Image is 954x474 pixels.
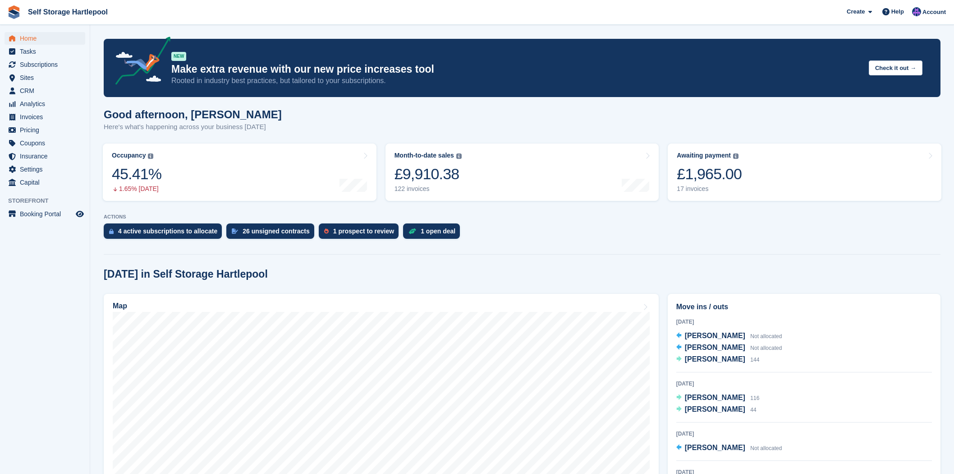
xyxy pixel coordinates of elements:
[104,214,940,220] p: ACTIONS
[750,357,759,363] span: 144
[112,152,146,159] div: Occupancy
[750,345,782,351] span: Not allocated
[408,228,416,234] img: deal-1b604bf984904fb50ccaf53a9ad4b4a5d6e5aea283cecdc64d6e3604feb123c2.svg
[676,430,932,438] div: [DATE]
[676,330,782,342] a: [PERSON_NAME] Not allocated
[676,442,782,454] a: [PERSON_NAME] Not allocated
[104,223,226,243] a: 4 active subscriptions to allocate
[319,223,403,243] a: 1 prospect to review
[232,228,238,234] img: contract_signature_icon-13c848040528278c33f63329250d36e43548de30e8caae1d1a13099fd9432cc5.svg
[8,196,90,205] span: Storefront
[20,163,74,176] span: Settings
[5,98,85,110] a: menu
[5,137,85,149] a: menu
[20,208,74,220] span: Booking Portal
[676,302,932,312] h2: Move ins / outs
[24,5,111,19] a: Self Storage Hartlepool
[5,124,85,136] a: menu
[685,444,745,451] span: [PERSON_NAME]
[112,165,161,183] div: 45.41%
[333,228,394,235] div: 1 prospect to review
[171,52,186,61] div: NEW
[677,165,742,183] div: £1,965.00
[5,71,85,84] a: menu
[20,84,74,97] span: CRM
[677,152,731,159] div: Awaiting payment
[103,144,376,201] a: Occupancy 45.41% 1.65% [DATE]
[456,153,462,159] img: icon-info-grey-7440780725fd019a000dd9b08b2336e03edf1995a4989e88bcd33f0948082b44.svg
[104,108,282,121] h1: Good afternoon, [PERSON_NAME]
[421,228,455,235] div: 1 open deal
[685,394,745,401] span: [PERSON_NAME]
[104,122,282,132] p: Here's what's happening across your business [DATE]
[104,268,268,280] h2: [DATE] in Self Storage Hartlepool
[750,333,782,339] span: Not allocated
[385,144,659,201] a: Month-to-date sales £9,910.38 122 invoices
[20,176,74,189] span: Capital
[676,380,932,388] div: [DATE]
[171,76,862,86] p: Rooted in industry best practices, but tailored to your subscriptions.
[20,111,74,123] span: Invoices
[5,45,85,58] a: menu
[750,407,756,413] span: 44
[171,63,862,76] p: Make extra revenue with our new price increases tool
[20,71,74,84] span: Sites
[7,5,21,19] img: stora-icon-8386f47178a22dfd0bd8f6a31ec36ba5ce8667c1dd55bd0f319d3a0aa187defe.svg
[750,445,782,451] span: Not allocated
[112,185,161,193] div: 1.65% [DATE]
[685,405,745,413] span: [PERSON_NAME]
[847,7,865,16] span: Create
[394,185,462,193] div: 122 invoices
[676,318,932,326] div: [DATE]
[891,7,904,16] span: Help
[20,98,74,110] span: Analytics
[676,392,760,404] a: [PERSON_NAME] 116
[20,32,74,45] span: Home
[668,144,941,201] a: Awaiting payment £1,965.00 17 invoices
[676,342,782,354] a: [PERSON_NAME] Not allocated
[5,32,85,45] a: menu
[108,37,171,88] img: price-adjustments-announcement-icon-8257ccfd72463d97f412b2fc003d46551f7dbcb40ab6d574587a9cd5c0d94...
[5,163,85,176] a: menu
[750,395,759,401] span: 116
[733,153,738,159] img: icon-info-grey-7440780725fd019a000dd9b08b2336e03edf1995a4989e88bcd33f0948082b44.svg
[5,176,85,189] a: menu
[118,228,217,235] div: 4 active subscriptions to allocate
[113,302,127,310] h2: Map
[685,344,745,351] span: [PERSON_NAME]
[403,223,464,243] a: 1 open deal
[5,111,85,123] a: menu
[5,58,85,71] a: menu
[394,152,454,159] div: Month-to-date sales
[324,228,329,234] img: prospect-51fa495bee0391a8d652442698ab0144808aea92771e9ea1ae160a38d050c398.svg
[5,208,85,220] a: menu
[20,150,74,163] span: Insurance
[677,185,742,193] div: 17 invoices
[394,165,462,183] div: £9,910.38
[226,223,319,243] a: 26 unsigned contracts
[20,45,74,58] span: Tasks
[20,124,74,136] span: Pricing
[685,332,745,339] span: [PERSON_NAME]
[74,209,85,219] a: Preview store
[109,228,114,234] img: active_subscription_to_allocate_icon-d502201f5373d7db506a760aba3b589e785aa758c864c3986d89f69b8ff3...
[685,355,745,363] span: [PERSON_NAME]
[5,150,85,163] a: menu
[20,137,74,149] span: Coupons
[5,84,85,97] a: menu
[20,58,74,71] span: Subscriptions
[243,228,310,235] div: 26 unsigned contracts
[676,404,757,416] a: [PERSON_NAME] 44
[922,8,946,17] span: Account
[676,354,760,366] a: [PERSON_NAME] 144
[148,153,153,159] img: icon-info-grey-7440780725fd019a000dd9b08b2336e03edf1995a4989e88bcd33f0948082b44.svg
[869,60,922,75] button: Check it out →
[912,7,921,16] img: Sean Wood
